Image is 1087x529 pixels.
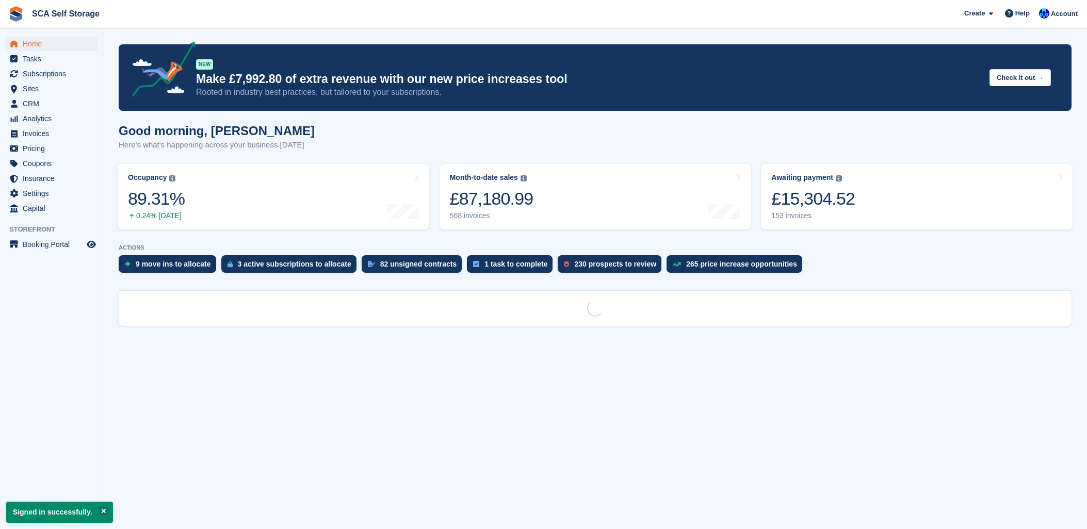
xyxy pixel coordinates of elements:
a: menu [5,37,98,51]
a: menu [5,237,98,252]
a: Occupancy 89.31% 0.24% [DATE] [118,164,429,229]
div: 82 unsigned contracts [380,260,457,268]
span: CRM [23,96,85,111]
img: icon-info-grey-7440780725fd019a000dd9b08b2336e03edf1995a4989e88bcd33f0948082b44.svg [836,175,842,181]
div: 230 prospects to review [574,260,656,268]
p: Here's what's happening across your business [DATE] [119,139,315,151]
span: Coupons [23,156,85,171]
span: Account [1051,9,1078,19]
div: £87,180.99 [450,188,533,209]
img: active_subscription_to_allocate_icon-d502201f5373d7db506a760aba3b589e785aa758c864c3986d89f69b8ff3... [228,261,233,268]
a: 265 price increase opportunities [667,255,807,278]
div: 0.24% [DATE] [128,211,185,220]
span: Storefront [9,224,103,235]
div: 568 invoices [450,211,533,220]
a: Month-to-date sales £87,180.99 568 invoices [440,164,751,229]
div: £15,304.52 [771,188,855,209]
a: menu [5,96,98,111]
p: Make £7,992.80 of extra revenue with our new price increases tool [196,72,981,87]
a: menu [5,126,98,141]
h1: Good morning, [PERSON_NAME] [119,124,315,138]
a: 82 unsigned contracts [362,255,467,278]
div: Occupancy [128,173,167,182]
div: 1 task to complete [484,260,547,268]
img: prospect-51fa495bee0391a8d652442698ab0144808aea92771e9ea1ae160a38d050c398.svg [564,261,569,267]
p: Signed in successfully. [6,502,113,523]
img: move_ins_to_allocate_icon-fdf77a2bb77ea45bf5b3d319d69a93e2d87916cf1d5bf7949dd705db3b84f3ca.svg [125,261,131,267]
div: 3 active subscriptions to allocate [238,260,351,268]
a: menu [5,141,98,156]
div: 265 price increase opportunities [686,260,797,268]
img: Kelly Neesham [1039,8,1049,19]
img: icon-info-grey-7440780725fd019a000dd9b08b2336e03edf1995a4989e88bcd33f0948082b44.svg [521,175,527,181]
a: 9 move ins to allocate [119,255,221,278]
img: icon-info-grey-7440780725fd019a000dd9b08b2336e03edf1995a4989e88bcd33f0948082b44.svg [169,175,175,181]
p: ACTIONS [119,244,1072,251]
span: Sites [23,81,85,96]
a: Preview store [85,238,98,251]
a: menu [5,81,98,96]
a: 1 task to complete [467,255,558,278]
a: menu [5,171,98,186]
span: Home [23,37,85,51]
span: Create [964,8,985,19]
div: Month-to-date sales [450,173,518,182]
div: 89.31% [128,188,185,209]
span: Analytics [23,111,85,126]
span: Invoices [23,126,85,141]
span: Capital [23,201,85,216]
a: Awaiting payment £15,304.52 153 invoices [761,164,1073,229]
div: 9 move ins to allocate [136,260,211,268]
span: Subscriptions [23,67,85,81]
a: SCA Self Storage [28,5,104,22]
span: Pricing [23,141,85,156]
a: menu [5,67,98,81]
img: stora-icon-8386f47178a22dfd0bd8f6a31ec36ba5ce8667c1dd55bd0f319d3a0aa187defe.svg [8,6,24,22]
div: Awaiting payment [771,173,833,182]
div: 153 invoices [771,211,855,220]
img: price-adjustments-announcement-icon-8257ccfd72463d97f412b2fc003d46551f7dbcb40ab6d574587a9cd5c0d94... [123,42,196,101]
img: price_increase_opportunities-93ffe204e8149a01c8c9dc8f82e8f89637d9d84a8eef4429ea346261dce0b2c0.svg [673,262,681,267]
span: Booking Portal [23,237,85,252]
a: menu [5,52,98,66]
a: menu [5,156,98,171]
a: 230 prospects to review [558,255,667,278]
div: NEW [196,59,213,70]
img: task-75834270c22a3079a89374b754ae025e5fb1db73e45f91037f5363f120a921f8.svg [473,261,479,267]
span: Insurance [23,171,85,186]
a: menu [5,186,98,201]
a: 3 active subscriptions to allocate [221,255,362,278]
p: Rooted in industry best practices, but tailored to your subscriptions. [196,87,981,98]
a: menu [5,201,98,216]
span: Help [1015,8,1030,19]
img: contract_signature_icon-13c848040528278c33f63329250d36e43548de30e8caae1d1a13099fd9432cc5.svg [368,261,375,267]
button: Check it out → [989,69,1051,86]
a: menu [5,111,98,126]
span: Tasks [23,52,85,66]
span: Settings [23,186,85,201]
